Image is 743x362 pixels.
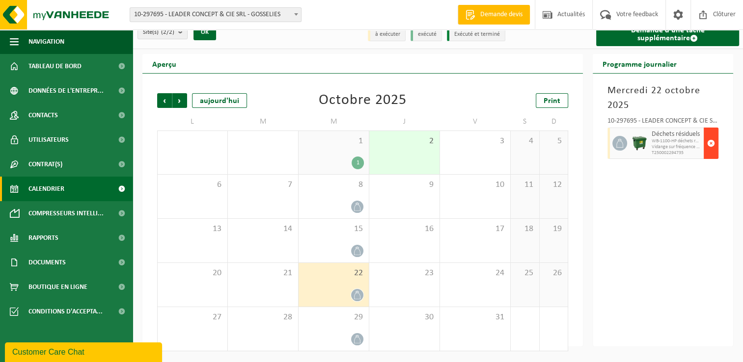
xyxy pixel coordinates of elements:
[303,136,364,147] span: 1
[130,8,301,22] span: 10-297695 - LEADER CONCEPT & CIE SRL - GOSSELIES
[545,224,563,234] span: 19
[228,113,299,130] td: M
[303,224,364,234] span: 15
[319,93,407,108] div: Octobre 2025
[544,97,560,105] span: Print
[447,28,505,41] li: Exécuté et terminé
[233,268,293,279] span: 21
[352,156,364,169] div: 1
[303,312,364,323] span: 29
[233,224,293,234] span: 14
[374,312,435,323] span: 30
[652,130,701,138] span: Déchets résiduels
[28,78,104,103] span: Données de l'entrepr...
[303,268,364,279] span: 22
[445,312,505,323] span: 31
[161,29,174,35] count: (2/2)
[233,312,293,323] span: 28
[138,25,188,39] button: Site(s)(2/2)
[652,150,701,156] span: T250002294735
[28,103,58,128] span: Contacts
[172,93,187,108] span: Suivant
[374,224,435,234] span: 16
[478,10,525,20] span: Demande devis
[5,340,164,362] iframe: chat widget
[536,93,568,108] a: Print
[28,152,62,177] span: Contrat(s)
[157,93,172,108] span: Précédent
[28,54,82,78] span: Tableau de bord
[28,226,58,250] span: Rapports
[411,28,442,41] li: exécuté
[458,5,530,25] a: Demande devis
[157,113,228,130] td: L
[511,113,540,130] td: S
[369,113,440,130] td: J
[607,83,718,113] h3: Mercredi 22 octobre 2025
[593,54,687,73] h2: Programme journalier
[607,118,718,128] div: 10-297695 - LEADER CONCEPT & CIE SRL - GOSSELIES
[303,180,364,190] span: 8
[652,138,701,144] span: WB-1100-HP déchets résiduels
[545,268,563,279] span: 26
[516,136,534,147] span: 4
[163,268,222,279] span: 20
[374,136,435,147] span: 2
[445,180,505,190] span: 10
[445,224,505,234] span: 17
[440,113,511,130] td: V
[28,250,66,275] span: Documents
[368,28,406,41] li: à exécuter
[299,113,369,130] td: M
[163,312,222,323] span: 27
[28,299,103,324] span: Conditions d'accepta...
[516,268,534,279] span: 25
[540,113,569,130] td: D
[130,7,302,22] span: 10-297695 - LEADER CONCEPT & CIE SRL - GOSSELIES
[142,54,186,73] h2: Aperçu
[28,201,104,226] span: Compresseurs intelli...
[516,180,534,190] span: 11
[374,268,435,279] span: 23
[445,268,505,279] span: 24
[545,136,563,147] span: 5
[192,93,247,108] div: aujourd'hui
[163,180,222,190] span: 6
[652,144,701,150] span: Vidange sur fréquence fixe
[516,224,534,234] span: 18
[163,224,222,234] span: 13
[374,180,435,190] span: 9
[233,180,293,190] span: 7
[143,25,174,40] span: Site(s)
[596,23,739,46] a: Demande d'une tâche supplémentaire
[28,29,64,54] span: Navigation
[632,136,647,151] img: WB-1100-HPE-GN-01
[28,128,69,152] span: Utilisateurs
[445,136,505,147] span: 3
[545,180,563,190] span: 12
[28,275,87,299] span: Boutique en ligne
[28,177,64,201] span: Calendrier
[193,25,216,40] button: OK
